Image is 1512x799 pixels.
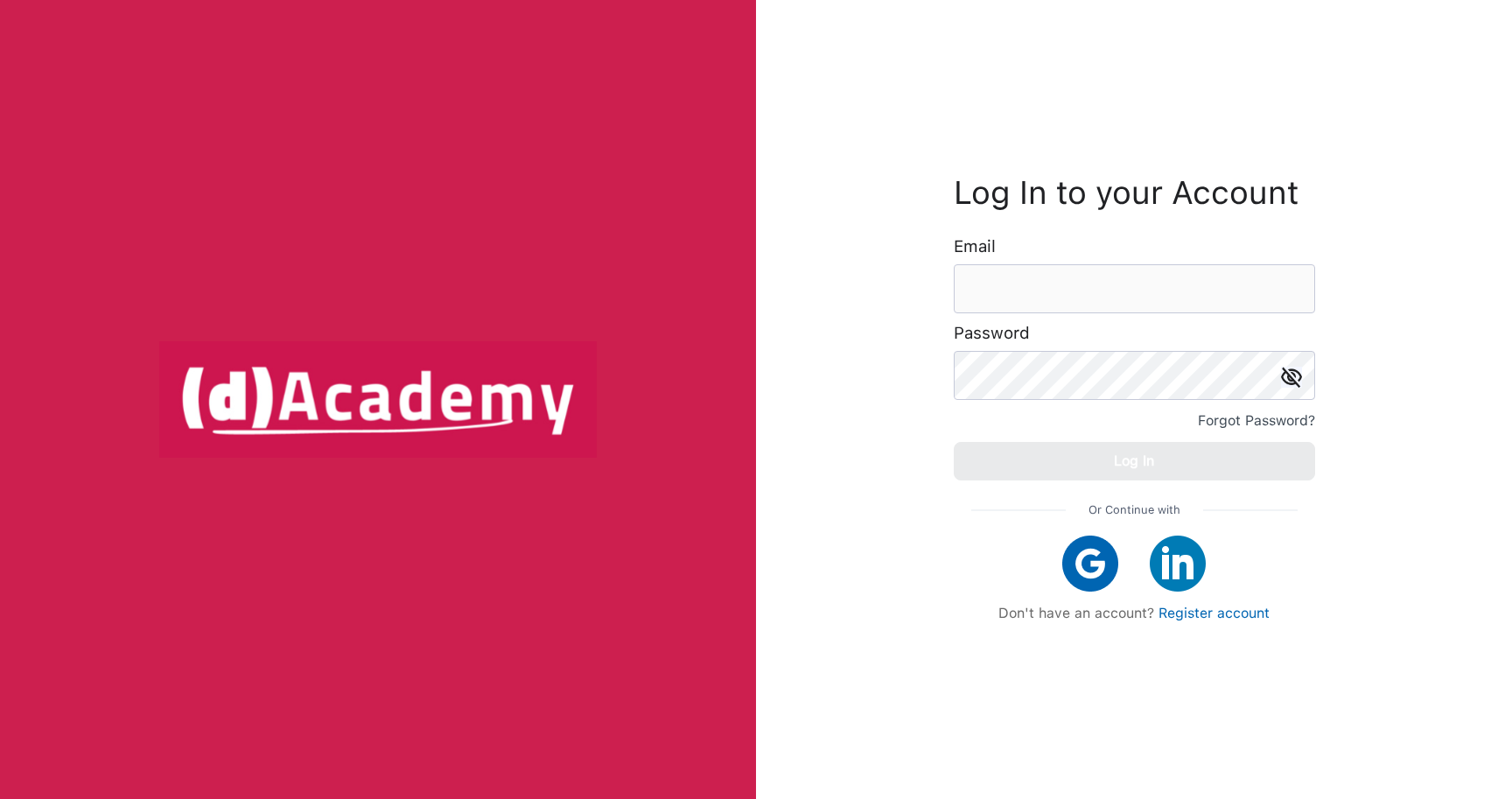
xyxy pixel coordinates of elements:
[954,325,1030,342] label: Password
[954,238,996,256] label: Email
[1150,536,1206,592] img: linkedIn icon
[971,605,1298,621] div: Don't have an account?
[971,509,1066,511] img: line
[1114,449,1154,473] div: Log In
[1281,367,1302,388] img: icon
[1088,498,1180,522] span: Or Continue with
[1062,536,1118,592] img: google icon
[159,341,597,457] img: logo
[1198,409,1315,433] div: Forgot Password?
[1158,605,1270,621] a: Register account
[1203,509,1298,511] img: line
[954,442,1315,480] button: Log In
[954,179,1315,207] h3: Log In to your Account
